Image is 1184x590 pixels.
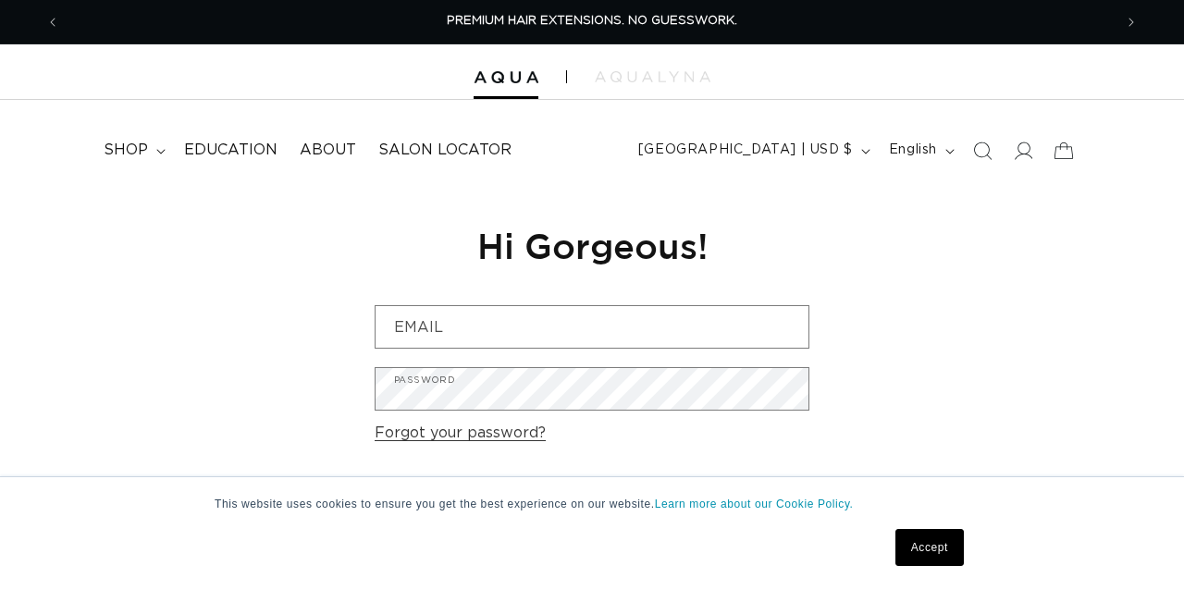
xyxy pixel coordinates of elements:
[300,141,356,160] span: About
[962,130,1003,171] summary: Search
[173,129,289,171] a: Education
[289,129,367,171] a: About
[595,71,710,82] img: aqualyna.com
[895,529,964,566] a: Accept
[375,420,546,447] a: Forgot your password?
[889,141,937,160] span: English
[184,141,277,160] span: Education
[378,141,512,160] span: Salon Locator
[1091,501,1184,590] iframe: Chat Widget
[375,223,809,268] h1: Hi Gorgeous!
[655,498,854,510] a: Learn more about our Cookie Policy.
[1111,5,1152,40] button: Next announcement
[878,133,962,168] button: English
[627,133,878,168] button: [GEOGRAPHIC_DATA] | USD $
[92,129,173,171] summary: shop
[638,141,853,160] span: [GEOGRAPHIC_DATA] | USD $
[474,71,538,84] img: Aqua Hair Extensions
[447,15,737,27] span: PREMIUM HAIR EXTENSIONS. NO GUESSWORK.
[367,129,523,171] a: Salon Locator
[32,5,73,40] button: Previous announcement
[376,306,808,348] input: Email
[104,141,148,160] span: shop
[215,496,969,512] p: This website uses cookies to ensure you get the best experience on our website.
